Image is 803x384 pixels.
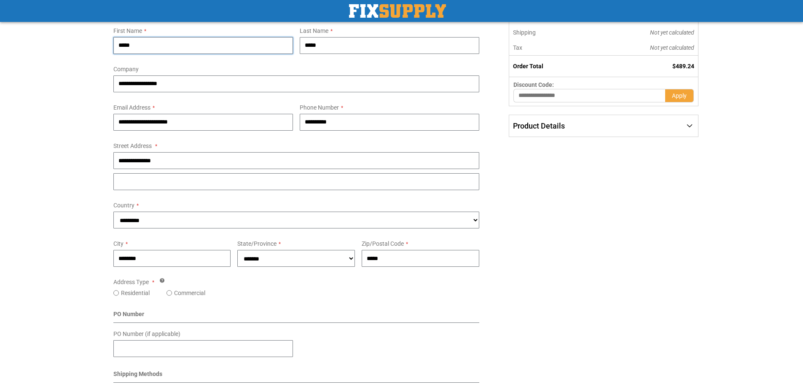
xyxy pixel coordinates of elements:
[113,310,480,323] div: PO Number
[513,121,565,130] span: Product Details
[174,289,205,297] label: Commercial
[121,289,150,297] label: Residential
[513,29,536,36] span: Shipping
[300,104,339,111] span: Phone Number
[113,202,134,209] span: Country
[113,66,139,73] span: Company
[113,330,180,337] span: PO Number (if applicable)
[300,27,328,34] span: Last Name
[650,29,694,36] span: Not yet calculated
[672,63,694,70] span: $489.24
[113,240,124,247] span: City
[113,104,150,111] span: Email Address
[650,44,694,51] span: Not yet calculated
[113,142,152,149] span: Street Address
[509,40,593,56] th: Tax
[113,279,149,285] span: Address Type
[237,240,277,247] span: State/Province
[513,63,543,70] strong: Order Total
[362,240,404,247] span: Zip/Postal Code
[665,89,694,102] button: Apply
[113,27,142,34] span: First Name
[349,4,446,18] img: Fix Industrial Supply
[113,370,480,383] div: Shipping Methods
[672,92,687,99] span: Apply
[513,81,554,88] span: Discount Code:
[349,4,446,18] a: store logo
